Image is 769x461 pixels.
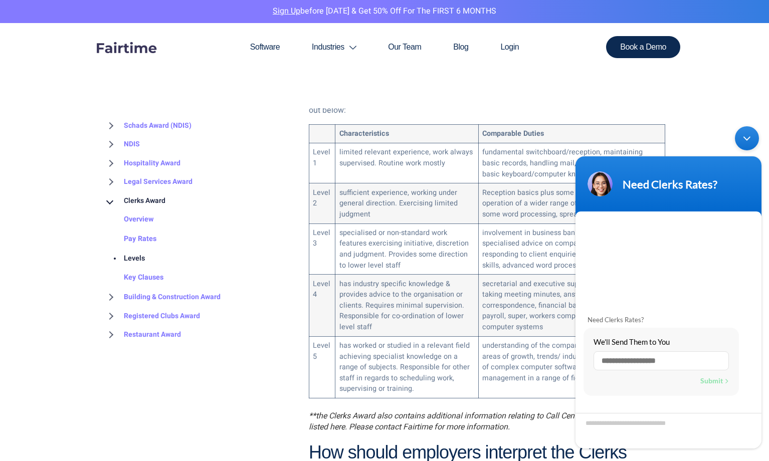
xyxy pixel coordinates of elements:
[104,307,200,326] a: Registered Clubs Award
[339,128,389,139] strong: Characteristics
[335,275,479,336] td: has industry specific knowledge & provides advice to the organisation or clients. Requires minima...
[309,336,335,398] td: Level 5
[104,210,154,230] a: Overview
[104,325,181,344] a: Restaurant Award
[479,275,665,336] td: secretarial and executive support, maintaining diaries, taking meeting minutes, answering executi...
[104,154,180,173] a: Hospitality Award
[335,183,479,223] td: sufficient experience, working under general direction. Exercising limited judgment
[335,336,479,398] td: has worked or studied in a relevant field achieving specialist knowledge on a range of subjects. ...
[104,135,140,154] a: NDIS
[482,128,544,139] strong: Comparable Duties
[309,410,665,433] figcaption: **the Clerks Award also contains additional information relating to Call Centre staff which is no...
[309,223,335,275] td: Level 3
[104,116,294,344] nav: BROWSE TOPICS
[273,5,300,17] a: Sign Up
[479,143,665,183] td: fundamental switchboard/reception, maintaining basic records, handling mail, dealing with account...
[104,229,156,249] a: Pay Rates
[309,143,335,183] td: Level 1
[104,288,221,307] a: Building & Construction Award
[104,269,163,288] a: Key Clauses
[104,249,145,269] a: Levels
[479,336,665,398] td: understanding of the company objectives, potential areas of growth, trends/ industry, use of a wi...
[309,275,335,336] td: Level 4
[606,36,680,58] a: Book a Demo
[620,43,666,51] span: Book a Demo
[570,121,766,453] iframe: SalesIQ Chatwindow
[309,183,335,223] td: Level 2
[437,23,484,71] a: Blog
[234,23,296,71] a: Software
[372,23,437,71] a: Our Team
[8,5,761,18] p: before [DATE] & Get 50% Off for the FIRST 6 MONTHS
[484,23,535,71] a: Login
[335,143,479,183] td: limited relevant experience, work always supervised. Routine work mostly
[296,23,372,71] a: Industries
[479,223,665,275] td: involvement in business banking processes, providing specialised advice on company products and s...
[104,116,191,135] a: Schads Award (NDIS)
[104,95,294,344] div: BROWSE TOPICS
[104,173,193,192] a: Legal Services Award
[335,223,479,275] td: specialised or non-standard work features exercising initiative, discretion and judgment. Provide...
[104,191,165,210] a: Clerks Award
[479,183,665,223] td: Reception basics plus some interpersonal skills, operation of a wider range of business equipment...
